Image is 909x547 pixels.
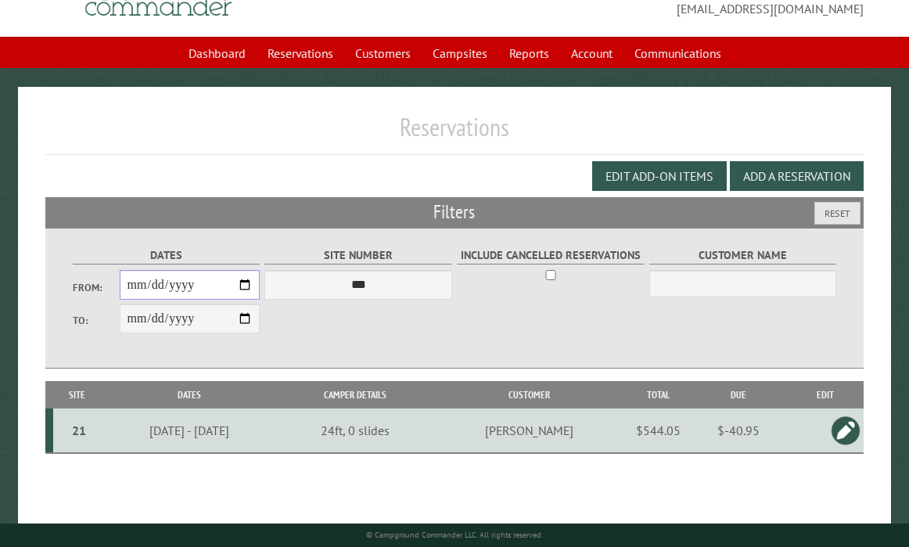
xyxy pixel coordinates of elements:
button: Add a Reservation [730,161,864,191]
th: Dates [101,381,278,408]
label: Include Cancelled Reservations [457,247,644,265]
a: Customers [346,38,420,68]
a: Communications [625,38,731,68]
th: Due [689,381,788,408]
h2: Filters [45,197,864,227]
th: Customer [432,381,627,408]
button: Edit Add-on Items [592,161,727,191]
th: Site [53,381,101,408]
label: Site Number [264,247,451,265]
div: [DATE] - [DATE] [103,423,275,438]
th: Edit [788,381,864,408]
td: [PERSON_NAME] [432,408,627,453]
div: 21 [59,423,99,438]
h1: Reservations [45,112,864,155]
td: 24ft, 0 slides [278,408,432,453]
a: Reports [500,38,559,68]
td: $544.05 [627,408,689,453]
label: From: [73,280,120,295]
a: Dashboard [179,38,255,68]
a: Account [562,38,622,68]
a: Reservations [258,38,343,68]
label: Customer Name [649,247,836,265]
th: Total [627,381,689,408]
label: Dates [73,247,260,265]
small: © Campground Commander LLC. All rights reserved. [366,530,543,540]
a: Campsites [423,38,497,68]
button: Reset [814,202,860,225]
th: Camper Details [278,381,432,408]
label: To: [73,313,120,328]
td: $-40.95 [689,408,788,453]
